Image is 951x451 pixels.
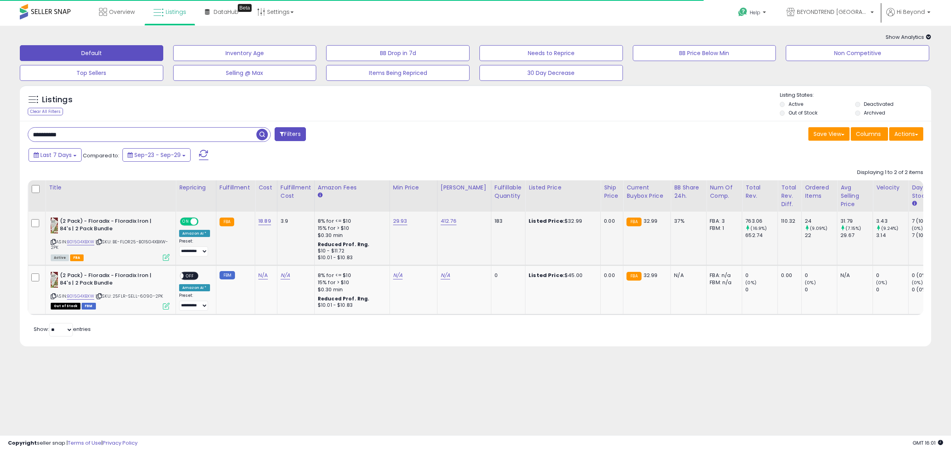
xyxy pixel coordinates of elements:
span: Show Analytics [886,33,931,41]
div: 0 (0%) [912,272,944,279]
span: Hi Beyond [897,8,925,16]
span: Overview [109,8,135,16]
span: All listings currently available for purchase on Amazon [51,254,69,261]
div: $10 - $11.72 [318,248,384,254]
span: Listings [166,8,186,16]
div: $10.01 - $10.83 [318,254,384,261]
div: Ship Price [604,183,620,200]
div: 0 [805,272,837,279]
div: 0 [876,272,908,279]
span: Compared to: [83,152,119,159]
div: 0.00 [604,218,617,225]
div: Min Price [393,183,434,192]
span: Sep-23 - Sep-29 [134,151,181,159]
button: Filters [275,127,306,141]
div: $0.30 min [318,286,384,293]
div: 29.67 [840,232,873,239]
div: 37% [674,218,700,225]
button: Actions [889,127,923,141]
small: (0%) [912,279,923,286]
small: (0%) [876,279,887,286]
div: 110.32 [781,218,795,225]
button: Selling @ Max [173,65,317,81]
a: N/A [258,271,268,279]
span: | SKU: BE-FLOR25-B015G4XBXW-2PK [51,239,168,250]
div: Amazon AI * [179,230,210,237]
div: 0 [745,286,777,293]
small: (0%) [805,279,816,286]
div: Amazon AI * [179,284,210,291]
div: Amazon Fees [318,183,386,192]
div: Total Rev. Diff. [781,183,798,208]
div: Preset: [179,239,210,256]
div: 0 [805,286,837,293]
div: BB Share 24h. [674,183,703,200]
div: 0 [495,272,519,279]
div: Fulfillable Quantity [495,183,522,200]
p: Listing States: [780,92,932,99]
small: (0%) [745,279,756,286]
a: B015G4XBXW [67,239,94,245]
div: 3.43 [876,218,908,225]
button: Columns [851,127,888,141]
div: $0.30 min [318,232,384,239]
div: $45.00 [529,272,594,279]
div: 22 [805,232,837,239]
small: (0%) [912,225,923,231]
a: Hi Beyond [886,8,930,26]
div: 15% for > $10 [318,279,384,286]
button: Sep-23 - Sep-29 [122,148,191,162]
div: Tooltip anchor [238,4,252,12]
small: FBM [220,271,235,279]
small: FBA [220,218,234,226]
div: FBM: n/a [710,279,736,286]
div: $32.99 [529,218,594,225]
div: ASIN: [51,218,170,260]
div: Fulfillment [220,183,252,192]
b: Reduced Prof. Rng. [318,295,370,302]
button: Items Being Repriced [326,65,470,81]
small: Days In Stock. [912,200,917,207]
div: Days In Stock [912,183,941,200]
a: Help [732,1,774,26]
div: [PERSON_NAME] [441,183,488,192]
small: FBA [626,272,641,281]
a: 29.93 [393,217,407,225]
span: BEYONDTREND [GEOGRAPHIC_DATA] [797,8,868,16]
b: (2 Pack) - Floradix - Floradix Iron | 84's | 2 Pack Bundle [60,218,156,234]
div: Cost [258,183,274,192]
div: ASIN: [51,272,170,309]
span: 32.99 [644,217,658,225]
div: Current Buybox Price [626,183,667,200]
span: Show: entries [34,325,91,333]
span: ON [181,218,191,225]
div: 0.00 [781,272,795,279]
div: Title [49,183,172,192]
div: Repricing [179,183,213,192]
small: (16.9%) [750,225,767,231]
div: 7 (100%) [912,232,944,239]
img: 51n5PY3RfxL._SL40_.jpg [51,272,58,288]
button: Inventory Age [173,45,317,61]
div: N/A [840,272,867,279]
small: FBA [626,218,641,226]
label: Deactivated [864,101,894,107]
small: (9.24%) [881,225,898,231]
button: Needs to Reprice [479,45,623,61]
h5: Listings [42,94,73,105]
span: FBA [70,254,84,261]
div: 3.9 [281,218,308,225]
div: 8% for <= $10 [318,272,384,279]
img: 51n5PY3RfxL._SL40_.jpg [51,218,58,233]
span: | SKU: 25FLR-SELL-6090-2PK [95,293,163,299]
div: Clear All Filters [28,108,63,115]
span: OFF [197,218,210,225]
div: Displaying 1 to 2 of 2 items [857,169,923,176]
div: N/A [674,272,700,279]
div: Num of Comp. [710,183,739,200]
div: 0 [745,272,777,279]
span: All listings that are currently out of stock and unavailable for purchase on Amazon [51,303,80,310]
div: 31.79 [840,218,873,225]
div: 7 (100%) [912,218,944,225]
button: Non Competitive [786,45,929,61]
